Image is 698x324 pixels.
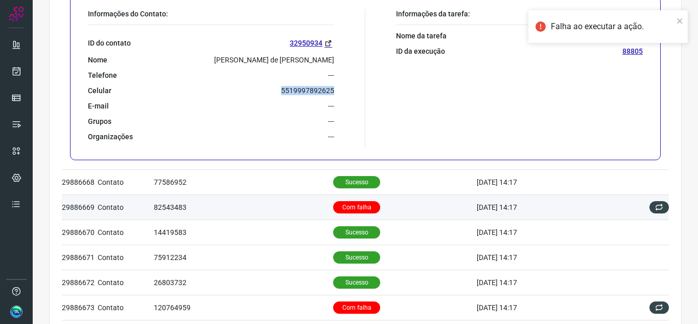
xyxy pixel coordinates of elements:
[333,301,380,314] p: Com falha
[62,195,98,220] td: 29886669
[98,220,154,245] td: Contato
[98,195,154,220] td: Contato
[677,14,684,27] button: close
[396,31,447,40] p: Nome da tarefa
[333,226,380,239] p: Sucesso
[396,47,445,56] p: ID da execução
[328,117,334,126] p: ---
[88,38,131,48] p: ID do contato
[333,176,380,188] p: Sucesso
[328,132,334,141] p: ---
[62,270,98,295] td: 29886672
[477,295,610,320] td: [DATE] 14:17
[396,9,643,18] p: Informações da tarefa:
[333,276,380,289] p: Sucesso
[281,86,334,95] p: 5519997892625
[154,245,333,270] td: 75912234
[62,169,98,195] td: 29886668
[88,117,111,126] p: Grupos
[154,220,333,245] td: 14419583
[214,55,334,64] p: [PERSON_NAME] de [PERSON_NAME]
[333,201,380,213] p: Com falha
[98,245,154,270] td: Contato
[154,295,333,320] td: 120764959
[88,9,334,18] p: Informações do Contato:
[328,71,334,80] p: ---
[88,86,111,95] p: Celular
[88,101,109,111] p: E-mail
[10,306,22,318] img: 8f9c6160bb9fbb695ced4fefb9ce787e.jpg
[98,295,154,320] td: Contato
[333,251,380,264] p: Sucesso
[88,71,117,80] p: Telefone
[62,245,98,270] td: 29886671
[9,6,24,21] img: Logo
[154,270,333,295] td: 26803732
[477,270,610,295] td: [DATE] 14:17
[88,132,133,141] p: Organizações
[290,37,334,49] a: 32950934
[328,101,334,111] p: ---
[88,55,107,64] p: Nome
[154,169,333,195] td: 77586952
[477,245,610,270] td: [DATE] 14:17
[62,220,98,245] td: 29886670
[477,195,610,220] td: [DATE] 14:17
[154,195,333,220] td: 82543483
[98,169,154,195] td: Contato
[477,220,610,245] td: [DATE] 14:17
[98,270,154,295] td: Contato
[62,295,98,320] td: 29886673
[551,20,673,33] div: Falha ao executar a ação.
[477,169,610,195] td: [DATE] 14:17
